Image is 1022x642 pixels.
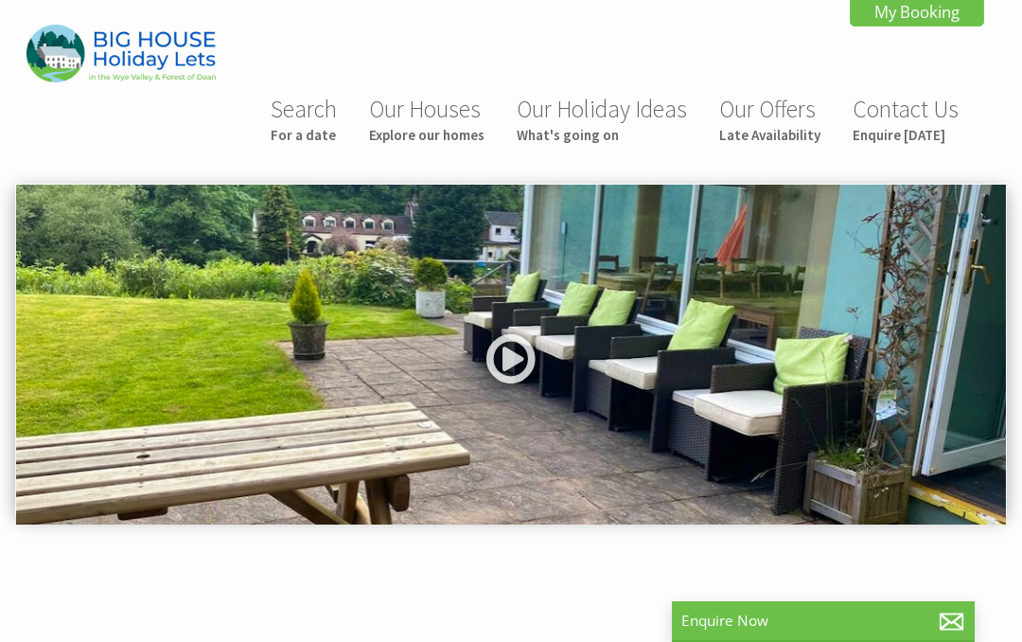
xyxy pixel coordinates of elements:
[719,126,820,144] small: Late Availability
[369,94,485,144] a: Our HousesExplore our homes
[681,611,965,631] p: Enquire Now
[517,94,687,144] a: Our Holiday IdeasWhat's going on
[853,94,959,144] a: Contact UsEnquire [DATE]
[517,126,687,144] small: What's going on
[271,94,337,144] a: SearchFor a date
[26,25,216,82] img: Big House Holiday Lets
[719,94,820,144] a: Our OffersLate Availability
[369,126,485,144] small: Explore our homes
[271,126,337,144] small: For a date
[853,126,959,144] small: Enquire [DATE]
